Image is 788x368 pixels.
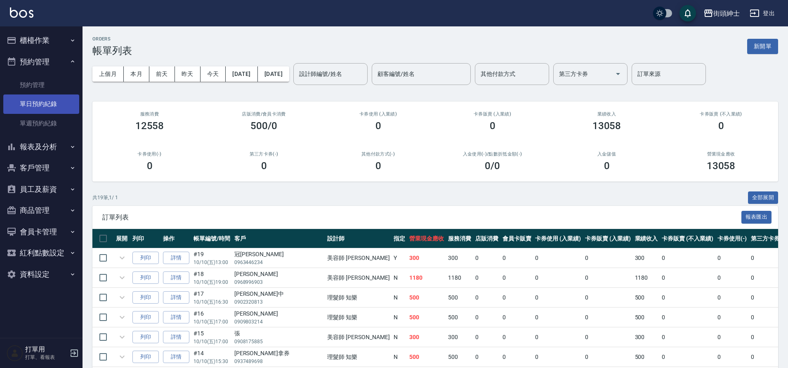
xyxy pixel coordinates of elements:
button: 登出 [746,6,778,21]
td: 0 [583,268,633,288]
td: 美容師 [PERSON_NAME] [325,328,392,347]
h3: 帳單列表 [92,45,132,57]
h2: 卡券販賣 (入業績) [445,111,540,117]
td: 0 [583,288,633,307]
a: 詳情 [163,311,189,324]
a: 單日預約紀錄 [3,94,79,113]
a: 詳情 [163,291,189,304]
button: 昨天 [175,66,201,82]
td: 0 [715,288,749,307]
th: 卡券販賣 (不入業績) [660,229,715,248]
td: 0 [660,268,715,288]
h3: 500/0 [250,120,277,132]
div: [PERSON_NAME] [234,270,323,278]
button: 商品管理 [3,200,79,221]
button: Open [611,67,625,80]
td: 0 [715,308,749,327]
h3: 13058 [592,120,621,132]
td: N [392,268,407,288]
td: 0 [583,248,633,268]
h3: 0 /0 [485,160,500,172]
h2: 卡券使用 (入業績) [331,111,425,117]
td: 300 [633,248,660,268]
td: 1180 [633,268,660,288]
h2: 第三方卡券(-) [217,151,311,157]
p: 0937489698 [234,358,323,365]
td: 300 [633,328,660,347]
th: 設計師 [325,229,392,248]
td: 0 [583,347,633,367]
td: 0 [473,328,500,347]
a: 單週預約紀錄 [3,114,79,133]
img: Person [7,345,23,361]
h2: 店販消費 /會員卡消費 [217,111,311,117]
td: 0 [500,248,533,268]
td: 300 [446,248,473,268]
td: 500 [446,288,473,307]
td: 300 [407,248,446,268]
button: 資料設定 [3,264,79,285]
td: 0 [660,328,715,347]
td: 500 [633,288,660,307]
td: 300 [407,328,446,347]
p: 10/10 (五) 13:00 [193,259,230,266]
p: 共 19 筆, 1 / 1 [92,194,118,201]
p: 10/10 (五) 17:00 [193,318,230,326]
th: 卡券使用 (入業績) [533,229,583,248]
p: 10/10 (五) 19:00 [193,278,230,286]
button: 櫃檯作業 [3,30,79,51]
button: save [679,5,696,21]
td: 0 [660,347,715,367]
h2: 卡券使用(-) [102,151,197,157]
p: 0909803214 [234,318,323,326]
button: 客戶管理 [3,157,79,179]
a: 詳情 [163,351,189,363]
td: 0 [715,268,749,288]
button: 報表匯出 [741,211,772,224]
td: 0 [473,288,500,307]
p: 0963446234 [234,259,323,266]
td: 0 [533,288,583,307]
a: 預約管理 [3,75,79,94]
td: 300 [446,328,473,347]
h3: 0 [147,160,153,172]
button: 列印 [132,351,159,363]
h3: 0 [261,160,267,172]
button: 街頭紳士 [700,5,743,22]
a: 詳情 [163,331,189,344]
td: 0 [533,347,583,367]
button: 列印 [132,331,159,344]
p: 10/10 (五) 15:30 [193,358,230,365]
button: 列印 [132,271,159,284]
button: 列印 [132,311,159,324]
h3: 0 [375,160,381,172]
td: 500 [407,288,446,307]
p: 0908175885 [234,338,323,345]
th: 客戶 [232,229,326,248]
td: 500 [407,347,446,367]
td: 0 [473,268,500,288]
h3: 0 [375,120,381,132]
th: 店販消費 [473,229,500,248]
th: 卡券使用(-) [715,229,749,248]
span: 訂單列表 [102,213,741,222]
a: 報表匯出 [741,213,772,221]
td: N [392,328,407,347]
button: 本月 [124,66,149,82]
button: 員工及薪資 [3,179,79,200]
td: 500 [446,308,473,327]
button: [DATE] [258,66,289,82]
p: 打單、看報表 [25,354,67,361]
th: 指定 [392,229,407,248]
td: Y [392,248,407,268]
button: 報表及分析 [3,136,79,158]
h2: 其他付款方式(-) [331,151,425,157]
td: 0 [500,347,533,367]
td: 0 [660,308,715,327]
h2: 入金儲值 [559,151,654,157]
h2: 營業現金應收 [674,151,768,157]
td: N [392,347,407,367]
td: 0 [533,248,583,268]
button: 今天 [201,66,226,82]
button: 新開單 [747,39,778,54]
